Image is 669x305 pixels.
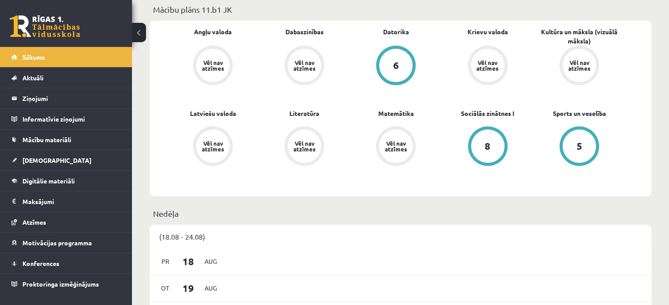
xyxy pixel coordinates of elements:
div: 8 [485,141,490,151]
legend: Informatīvie ziņojumi [22,109,121,129]
a: Vēl nav atzīmes [167,126,259,168]
a: Rīgas 1. Tālmācības vidusskola [10,15,80,37]
a: 6 [350,46,442,87]
div: (18.08 - 24.08) [150,225,651,248]
a: Maksājumi [11,191,121,212]
a: 8 [442,126,534,168]
a: Aktuāli [11,68,121,88]
div: Vēl nav atzīmes [384,140,408,152]
a: Proktoringa izmēģinājums [11,274,121,294]
a: Kultūra un māksla (vizuālā māksla) [534,27,625,46]
div: 5 [576,141,582,151]
a: Sociālās zinātnes I [461,109,514,118]
span: Atzīmes [22,218,46,226]
a: Datorika [383,27,409,36]
span: Proktoringa izmēģinājums [22,280,99,288]
span: Aug [201,281,220,295]
a: Digitālie materiāli [11,171,121,191]
a: Atzīmes [11,212,121,232]
a: Literatūra [289,109,319,118]
div: Vēl nav atzīmes [292,60,317,71]
a: Vēl nav atzīmes [259,126,350,168]
a: Vēl nav atzīmes [259,46,350,87]
div: Vēl nav atzīmes [475,60,500,71]
a: Sports un veselība [552,109,606,118]
a: Latviešu valoda [190,109,236,118]
a: Vēl nav atzīmes [442,46,534,87]
span: Konferences [22,259,59,267]
span: [DEMOGRAPHIC_DATA] [22,156,91,164]
a: 5 [534,126,625,168]
div: 6 [393,61,399,70]
span: Sākums [22,53,45,61]
a: Dabaszinības [285,27,324,36]
a: Vēl nav atzīmes [167,46,259,87]
a: Vēl nav atzīmes [350,126,442,168]
legend: Maksājumi [22,191,121,212]
a: Angļu valoda [194,27,232,36]
span: Pr [156,255,175,268]
a: Mācību materiāli [11,129,121,150]
a: Vēl nav atzīmes [534,46,625,87]
span: Mācību materiāli [22,136,71,144]
div: Vēl nav atzīmes [292,140,317,152]
span: 18 [175,254,202,269]
legend: Ziņojumi [22,88,121,108]
a: Krievu valoda [468,27,508,36]
div: Vēl nav atzīmes [201,60,225,71]
span: Aktuāli [22,74,44,82]
div: Vēl nav atzīmes [201,140,225,152]
div: Vēl nav atzīmes [567,60,592,71]
a: [DEMOGRAPHIC_DATA] [11,150,121,170]
p: Mācību plāns 11.b1 JK [153,4,648,15]
a: Matemātika [378,109,414,118]
a: Konferences [11,253,121,273]
span: Aug [201,255,220,268]
span: Motivācijas programma [22,239,92,247]
span: Digitālie materiāli [22,177,75,185]
a: Motivācijas programma [11,233,121,253]
p: Nedēļa [153,208,648,219]
span: Ot [156,281,175,295]
span: 19 [175,281,202,295]
a: Informatīvie ziņojumi [11,109,121,129]
a: Sākums [11,47,121,67]
a: Ziņojumi [11,88,121,108]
